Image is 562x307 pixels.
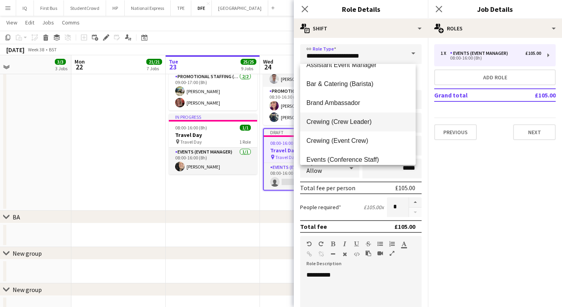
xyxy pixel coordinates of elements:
td: Grand total [434,89,509,101]
button: Horizontal Line [330,251,336,257]
div: 1 x [441,51,450,56]
button: StudentCrowd [64,0,106,16]
span: Edit [25,19,34,26]
span: 22 [73,62,85,71]
a: View [3,17,21,28]
div: New group [13,286,42,294]
span: Crewing (Event Crew) [306,137,409,144]
span: Mon [75,58,85,65]
button: [GEOGRAPHIC_DATA] [212,0,268,16]
span: 08:00-16:00 (8h) [175,125,207,131]
button: Add role [434,69,556,85]
div: BST [49,47,57,52]
app-card-role: Events (Event Manager)0/108:00-16:00 (8h) [264,163,351,190]
h3: Job Details [428,4,562,14]
div: Events (Event Manager) [450,51,511,56]
span: Week 38 [26,47,46,52]
h3: Travel Day [264,147,351,154]
span: Jobs [42,19,54,26]
app-job-card: 07:00-20:00 (13h)3/3DFE Freshers Tour Sussex University Freshers Fair2 RolesEvents (Event Manager... [263,32,351,125]
button: Paste as plain text [366,250,371,256]
div: In progress [169,114,257,120]
app-card-role: Promotional Staffing (Brand Ambassadors)2/209:00-17:00 (8h)[PERSON_NAME][PERSON_NAME] [169,72,257,110]
button: Increase [409,197,422,208]
button: Text Color [401,241,407,247]
span: 08:00-16:00 (8h) [270,140,302,146]
a: Comms [59,17,83,28]
div: Total fee [300,223,327,230]
button: Previous [434,124,477,140]
div: £105.00 x [364,204,384,211]
td: £105.00 [509,89,556,101]
div: New group [13,249,42,257]
span: 3/3 [55,59,66,65]
span: Brand Ambassador [306,99,409,107]
span: 25/25 [241,59,256,65]
span: 1 Role [239,139,251,145]
app-card-role: Promotional Staffing (Brand Ambassadors)2/208:30-16:30 (8h)[PERSON_NAME][PERSON_NAME] [263,87,351,125]
label: People required [300,204,341,211]
button: Underline [354,241,359,247]
button: Bold [330,241,336,247]
span: Travel Day [180,139,202,145]
div: Shift [294,19,428,38]
span: Tue [169,58,178,65]
button: Ordered List [389,241,395,247]
span: Assistant Event Manager [306,61,409,69]
button: HTML Code [354,251,359,257]
span: Comms [62,19,80,26]
button: Unordered List [377,241,383,247]
button: HP [106,0,125,16]
div: 9 Jobs [241,66,256,71]
app-job-card: In progress08:00-16:00 (8h)1/1Travel Day Travel Day1 RoleEvents (Event Manager)1/108:00-16:00 (8h... [169,114,257,174]
div: Draft [264,129,351,135]
span: Bar & Catering (Barista) [306,80,409,88]
div: Roles [428,19,562,38]
div: £105.00 [395,184,415,192]
button: Fullscreen [389,250,395,256]
span: Events (Conference Staff) [306,156,409,163]
button: First Bus [34,0,64,16]
span: Wed [263,58,273,65]
button: Clear Formatting [342,251,347,257]
app-card-role: Events (Event Manager)1/108:00-16:00 (8h)[PERSON_NAME] [169,148,257,174]
button: TPE [171,0,191,16]
div: BA [13,213,20,221]
button: Insert video [377,250,383,256]
div: 3 Jobs [55,66,67,71]
div: 08:00-16:00 (8h) [441,56,541,60]
span: Travel Day [275,154,297,160]
h3: Role Details [294,4,428,14]
button: Redo [318,241,324,247]
button: Next [513,124,556,140]
div: £105.00 [394,223,415,230]
span: 23 [168,62,178,71]
div: 7 Jobs [147,66,162,71]
span: 21/21 [146,59,162,65]
button: IQ [16,0,34,16]
button: Strikethrough [366,241,371,247]
div: £105.00 [525,51,541,56]
a: Jobs [39,17,57,28]
span: 1/1 [240,125,251,131]
span: View [6,19,17,26]
button: DFE [191,0,212,16]
h3: Travel Day [169,131,257,139]
a: Edit [22,17,37,28]
button: Undo [306,241,312,247]
app-job-card: Draft08:00-16:00 (8h)0/1Travel Day Travel Day1 RoleEvents (Event Manager)0/108:00-16:00 (8h) [263,128,351,191]
button: National Express [125,0,171,16]
div: [DATE] [6,46,24,54]
div: Total fee per person [300,184,355,192]
span: Allow [306,167,322,174]
span: 24 [262,62,273,71]
span: Crewing (Crew Leader) [306,118,409,125]
button: Italic [342,241,347,247]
